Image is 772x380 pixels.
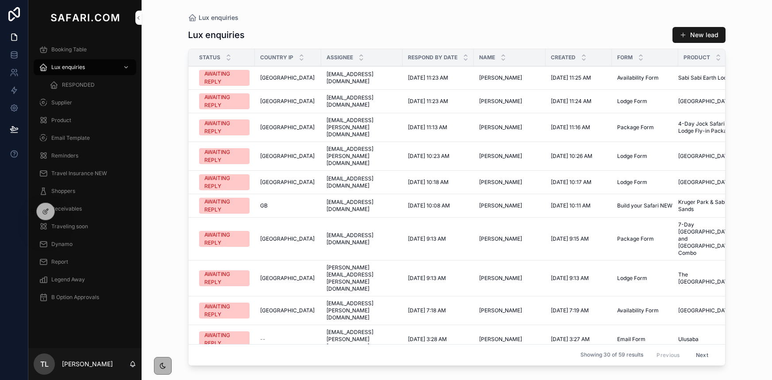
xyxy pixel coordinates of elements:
span: [PERSON_NAME] [479,98,522,105]
span: [GEOGRAPHIC_DATA] [260,153,315,160]
span: [DATE] 7:18 AM [408,307,446,314]
span: [GEOGRAPHIC_DATA] [678,98,733,105]
a: [EMAIL_ADDRESS][PERSON_NAME][DOMAIN_NAME] [326,329,397,350]
span: Status [199,54,220,61]
a: [DATE] 10:18 AM [408,179,469,186]
a: [DATE] 11:16 AM [551,124,607,131]
a: [GEOGRAPHIC_DATA] [260,153,316,160]
span: Package Form [617,124,654,131]
a: AWAITING REPLY [199,174,250,190]
div: AWAITING REPLY [204,93,244,109]
a: [EMAIL_ADDRESS][DOMAIN_NAME] [326,94,397,108]
span: Report [51,258,68,265]
a: [EMAIL_ADDRESS][PERSON_NAME][DOMAIN_NAME] [326,117,397,138]
a: Email Form [617,336,673,343]
span: [DATE] 10:11 AM [551,202,591,209]
img: App logo [49,11,121,25]
span: [DATE] 9:15 AM [551,235,589,242]
a: Lux enquiries [34,59,136,75]
span: [DATE] 11:16 AM [551,124,590,131]
div: scrollable content [28,35,142,317]
span: Lodge Form [617,98,647,105]
span: [GEOGRAPHIC_DATA] [260,235,315,242]
span: [GEOGRAPHIC_DATA] [260,275,315,282]
span: [PERSON_NAME] [479,336,522,343]
span: [PERSON_NAME][EMAIL_ADDRESS][PERSON_NAME][DOMAIN_NAME] [326,264,397,292]
h1: Lux enquiries [188,29,245,41]
span: Ulusaba [678,336,699,343]
a: B Option Approvals [34,289,136,305]
a: [GEOGRAPHIC_DATA] [260,98,316,105]
a: [DATE] 3:28 AM [408,336,469,343]
div: AWAITING REPLY [204,270,244,286]
span: Build your Safari NEW [617,202,672,209]
a: [DATE] 11:24 AM [551,98,607,105]
a: AWAITING REPLY [199,119,250,135]
a: GB [260,202,316,209]
a: Availability Form [617,74,673,81]
span: [EMAIL_ADDRESS][DOMAIN_NAME] [326,71,397,85]
span: Lodge Form [617,275,647,282]
span: [GEOGRAPHIC_DATA] [260,98,315,105]
a: Email Template [34,130,136,146]
span: Created [551,54,576,61]
span: [EMAIL_ADDRESS][PERSON_NAME][DOMAIN_NAME] [326,300,397,321]
div: AWAITING REPLY [204,174,244,190]
span: [GEOGRAPHIC_DATA] [678,153,733,160]
div: AWAITING REPLY [204,231,244,247]
span: [GEOGRAPHIC_DATA] [260,124,315,131]
span: Name [479,54,495,61]
span: Dynamo [51,241,73,248]
span: [DATE] 3:27 AM [551,336,590,343]
a: Report [34,254,136,270]
a: [PERSON_NAME] [479,179,540,186]
span: Lodge Form [617,153,647,160]
a: [GEOGRAPHIC_DATA] [678,179,741,186]
a: [GEOGRAPHIC_DATA] [260,179,316,186]
span: [DATE] 9:13 AM [551,275,589,282]
span: [GEOGRAPHIC_DATA] [260,179,315,186]
a: AWAITING REPLY [199,331,250,347]
a: [PERSON_NAME] [479,336,540,343]
span: [EMAIL_ADDRESS][DOMAIN_NAME] [326,232,397,246]
span: [DATE] 11:13 AM [408,124,447,131]
a: Legend Away [34,272,136,288]
a: [GEOGRAPHIC_DATA] [260,307,316,314]
a: [EMAIL_ADDRESS][PERSON_NAME][DOMAIN_NAME] [326,146,397,167]
span: [DATE] 10:17 AM [551,179,591,186]
a: [PERSON_NAME] [479,235,540,242]
a: [DATE] 10:26 AM [551,153,607,160]
span: Sabi Sabi Earth Lodge [678,74,733,81]
span: Product [51,117,71,124]
span: [GEOGRAPHIC_DATA] [678,307,733,314]
a: [EMAIL_ADDRESS][DOMAIN_NAME] [326,199,397,213]
div: AWAITING REPLY [204,119,244,135]
a: Lodge Form [617,153,673,160]
a: Shoppers [34,183,136,199]
a: New lead [672,27,726,43]
a: AWAITING REPLY [199,231,250,247]
span: -- [260,336,265,343]
a: Lux enquiries [188,13,238,22]
span: [PERSON_NAME] [479,179,522,186]
a: Dynamo [34,236,136,252]
span: B Option Approvals [51,294,99,301]
span: Lux enquiries [51,64,85,71]
span: [DATE] 9:13 AM [408,235,446,242]
a: Kruger Park & Sabi Sands [678,199,741,213]
a: AWAITING REPLY [199,198,250,214]
a: [DATE] 9:13 AM [408,235,469,242]
span: Email Form [617,336,645,343]
span: [PERSON_NAME] [479,153,522,160]
span: RESPONDED [62,81,95,88]
span: 4-Day Jock Safari Lodge Fly-in Package [678,120,741,134]
a: [DATE] 10:23 AM [408,153,469,160]
div: AWAITING REPLY [204,148,244,164]
span: [DATE] 9:13 AM [408,275,446,282]
a: [DATE] 11:25 AM [551,74,607,81]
